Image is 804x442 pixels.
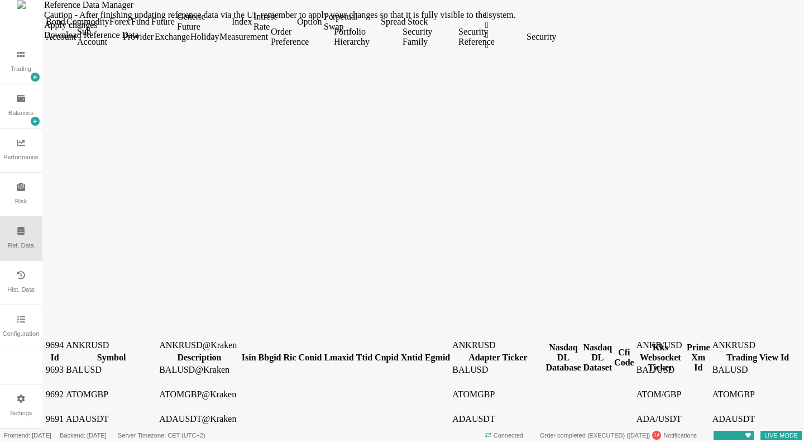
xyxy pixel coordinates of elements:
[408,364,500,376] td: BALUSD
[625,432,650,439] span: ( )
[15,197,27,206] div: Risk
[481,430,527,441] span: Connected
[22,353,113,363] div: Symbol
[539,343,568,373] div: Nasdaq DL Dataset
[1,339,20,351] td: 9694
[11,64,31,74] div: Trading
[8,108,33,118] div: Balances
[668,353,759,363] div: Trading View Id
[3,329,39,339] div: Configuration
[441,30,444,40] span: 
[540,432,625,439] span: Order completed (EXECUTED)
[501,343,537,373] div: Nasdaq DL Database
[668,364,760,376] td: BALUSD
[2,353,20,363] div: Id
[331,353,355,363] div: Cnpid
[629,432,648,439] span: 10/06/2025 16:07:29
[441,40,444,50] span: 
[592,364,641,376] td: BAL/USD
[8,241,33,250] div: Ref. Data
[3,153,39,162] div: Performance
[381,353,406,363] div: Egmid
[408,339,500,351] td: ANKRUSD
[760,430,802,441] span: LIVE MODE
[115,353,195,363] div: Description
[441,20,735,30] div: 
[21,364,113,376] td: BALUSD
[441,40,735,50] div: 
[114,364,196,376] td: BALUSD@Kraken
[10,408,32,418] div: Settings
[441,20,444,30] span: 
[280,353,309,363] div: Lmaxid
[114,339,196,351] td: ANKRUSD@Kraken
[7,285,34,294] div: Hist. Data
[21,339,113,351] td: ANKRUSD
[408,353,499,363] div: Adapter Ticker
[357,353,379,363] div: Xntid
[312,353,328,363] div: Ttid
[592,343,640,373] div: Kks Websocket Ticker
[255,353,278,363] div: Conid
[239,353,252,363] div: Ric
[198,353,212,363] div: Isin
[214,353,237,363] div: Bbgid
[1,364,20,376] td: 9693
[570,348,590,368] div: Cfi Code
[654,431,659,439] span: 14
[643,343,666,373] div: Prime Xm Id
[536,430,701,441] div: Notifications
[441,30,735,40] div: 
